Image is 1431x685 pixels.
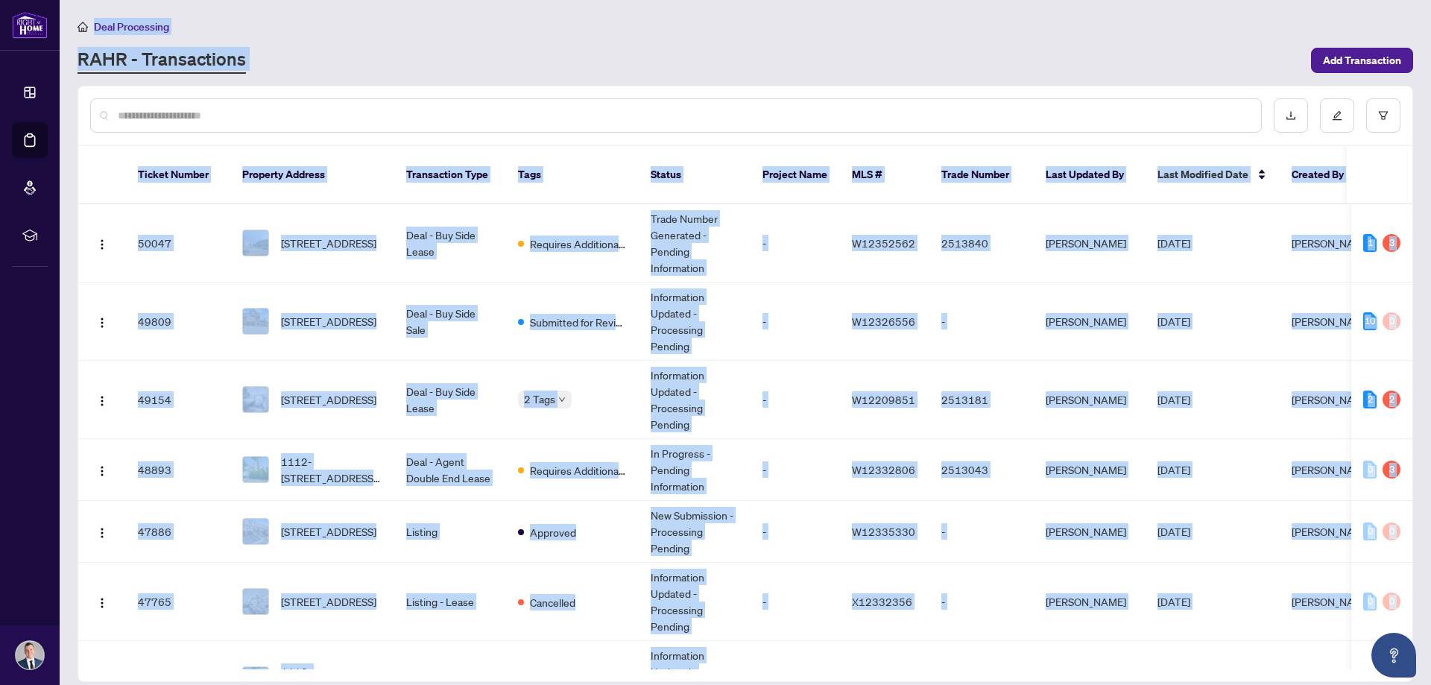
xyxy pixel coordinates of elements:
[1280,146,1369,204] th: Created By
[1292,393,1372,406] span: [PERSON_NAME]
[1292,595,1372,608] span: [PERSON_NAME]
[1311,48,1413,73] button: Add Transaction
[1034,282,1146,361] td: [PERSON_NAME]
[243,589,268,614] img: thumbnail-img
[281,593,376,610] span: [STREET_ADDRESS]
[126,204,230,282] td: 50047
[394,204,506,282] td: Deal - Buy Side Lease
[840,146,929,204] th: MLS #
[852,525,915,538] span: W12335330
[929,501,1034,563] td: -
[751,439,840,501] td: -
[94,20,169,34] span: Deal Processing
[230,146,394,204] th: Property Address
[394,563,506,641] td: Listing - Lease
[1146,146,1280,204] th: Last Modified Date
[126,439,230,501] td: 48893
[852,463,915,476] span: W12332806
[1034,204,1146,282] td: [PERSON_NAME]
[751,204,840,282] td: -
[1157,595,1190,608] span: [DATE]
[852,315,915,328] span: W12326556
[281,313,376,329] span: [STREET_ADDRESS]
[90,458,114,482] button: Logo
[929,563,1034,641] td: -
[243,457,268,482] img: thumbnail-img
[1034,563,1146,641] td: [PERSON_NAME]
[751,563,840,641] td: -
[281,235,376,251] span: [STREET_ADDRESS]
[639,563,751,641] td: Information Updated - Processing Pending
[1034,361,1146,439] td: [PERSON_NAME]
[929,146,1034,204] th: Trade Number
[751,282,840,361] td: -
[78,47,246,74] a: RAHR - Transactions
[281,523,376,540] span: [STREET_ADDRESS]
[78,22,88,32] span: home
[751,501,840,563] td: -
[1157,315,1190,328] span: [DATE]
[1320,98,1354,133] button: edit
[639,146,751,204] th: Status
[751,361,840,439] td: -
[1157,393,1190,406] span: [DATE]
[1366,98,1400,133] button: filter
[1292,525,1372,538] span: [PERSON_NAME]
[1157,166,1248,183] span: Last Modified Date
[639,282,751,361] td: Information Updated - Processing Pending
[1378,110,1389,121] span: filter
[852,393,915,406] span: W12209851
[126,146,230,204] th: Ticket Number
[639,501,751,563] td: New Submission - Processing Pending
[530,314,627,330] span: Submitted for Review
[90,590,114,613] button: Logo
[12,11,48,39] img: logo
[1332,110,1342,121] span: edit
[1363,234,1377,252] div: 1
[394,146,506,204] th: Transaction Type
[530,524,576,540] span: Approved
[751,146,840,204] th: Project Name
[1157,525,1190,538] span: [DATE]
[639,361,751,439] td: Information Updated - Processing Pending
[96,465,108,477] img: Logo
[1286,110,1296,121] span: download
[1383,234,1400,252] div: 3
[852,236,915,250] span: W12352562
[530,594,575,610] span: Cancelled
[1034,501,1146,563] td: [PERSON_NAME]
[1292,463,1372,476] span: [PERSON_NAME]
[530,236,627,252] span: Requires Additional Docs
[394,501,506,563] td: Listing
[530,462,627,479] span: Requires Additional Docs
[929,204,1034,282] td: 2513840
[929,361,1034,439] td: 2513181
[394,361,506,439] td: Deal - Buy Side Lease
[639,439,751,501] td: In Progress - Pending Information
[929,282,1034,361] td: -
[1363,593,1377,610] div: 0
[281,453,382,486] span: 1112-[STREET_ADDRESS][PERSON_NAME]
[96,527,108,539] img: Logo
[524,391,555,408] span: 2 Tags
[90,231,114,255] button: Logo
[1363,312,1377,330] div: 10
[1383,461,1400,479] div: 3
[1363,523,1377,540] div: 0
[243,230,268,256] img: thumbnail-img
[1157,463,1190,476] span: [DATE]
[1157,236,1190,250] span: [DATE]
[1363,461,1377,479] div: 0
[1363,391,1377,408] div: 2
[126,563,230,641] td: 47765
[90,388,114,411] button: Logo
[852,595,912,608] span: X12332356
[639,204,751,282] td: Trade Number Generated - Pending Information
[90,520,114,543] button: Logo
[1383,593,1400,610] div: 0
[96,239,108,250] img: Logo
[394,439,506,501] td: Deal - Agent Double End Lease
[506,146,639,204] th: Tags
[243,387,268,412] img: thumbnail-img
[1371,633,1416,678] button: Open asap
